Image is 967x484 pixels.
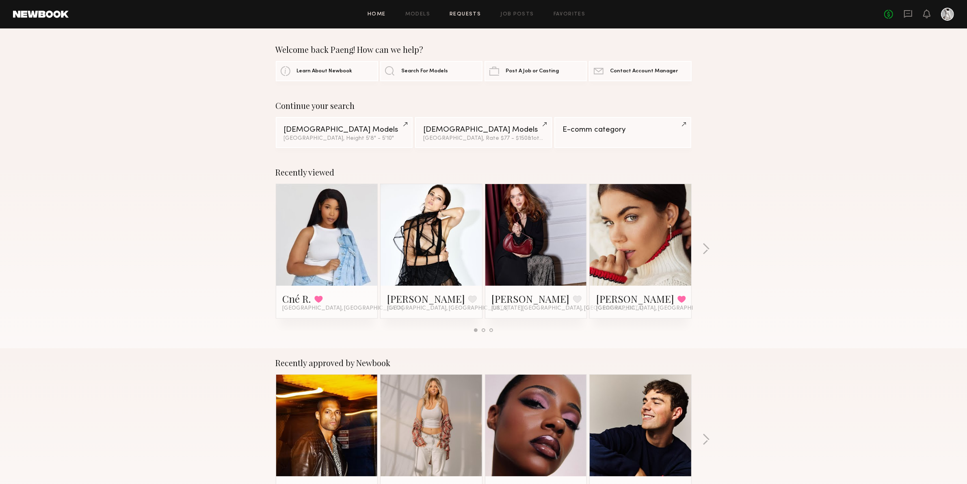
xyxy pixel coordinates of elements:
span: [GEOGRAPHIC_DATA], [GEOGRAPHIC_DATA] [283,305,404,312]
div: [DEMOGRAPHIC_DATA] Models [284,126,405,134]
div: [DEMOGRAPHIC_DATA] Models [423,126,544,134]
a: [PERSON_NAME] [387,292,465,305]
span: Learn About Newbook [297,69,353,74]
a: Favorites [554,12,586,17]
span: & 1 other filter [528,136,562,141]
a: Search For Models [380,61,482,81]
a: Requests [450,12,481,17]
a: Models [405,12,430,17]
span: [US_STATE][GEOGRAPHIC_DATA], [GEOGRAPHIC_DATA] [492,305,644,312]
a: Contact Account Manager [589,61,691,81]
div: [GEOGRAPHIC_DATA], Height 5'8" - 5'10" [284,136,405,141]
a: Post A Job or Casting [485,61,587,81]
div: Welcome back Paeng! How can we help? [276,45,692,54]
a: Home [368,12,386,17]
div: Recently approved by Newbook [276,358,692,368]
div: [GEOGRAPHIC_DATA], Rate $77 - $150 [423,136,544,141]
a: [DEMOGRAPHIC_DATA] Models[GEOGRAPHIC_DATA], Height 5'8" - 5'10" [276,117,413,148]
a: Job Posts [500,12,534,17]
a: E-comm category [554,117,691,148]
span: [GEOGRAPHIC_DATA], [GEOGRAPHIC_DATA] [596,305,717,312]
div: Continue your search [276,101,692,111]
a: [PERSON_NAME] [596,292,674,305]
span: [GEOGRAPHIC_DATA], [GEOGRAPHIC_DATA] [387,305,508,312]
div: E-comm category [562,126,683,134]
a: [DEMOGRAPHIC_DATA] Models[GEOGRAPHIC_DATA], Rate $77 - $150&1other filter [415,117,552,148]
div: Recently viewed [276,167,692,177]
span: Contact Account Manager [610,69,678,74]
span: Post A Job or Casting [506,69,559,74]
a: Learn About Newbook [276,61,378,81]
a: Cné R. [283,292,311,305]
span: Search For Models [401,69,448,74]
a: [PERSON_NAME] [492,292,570,305]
